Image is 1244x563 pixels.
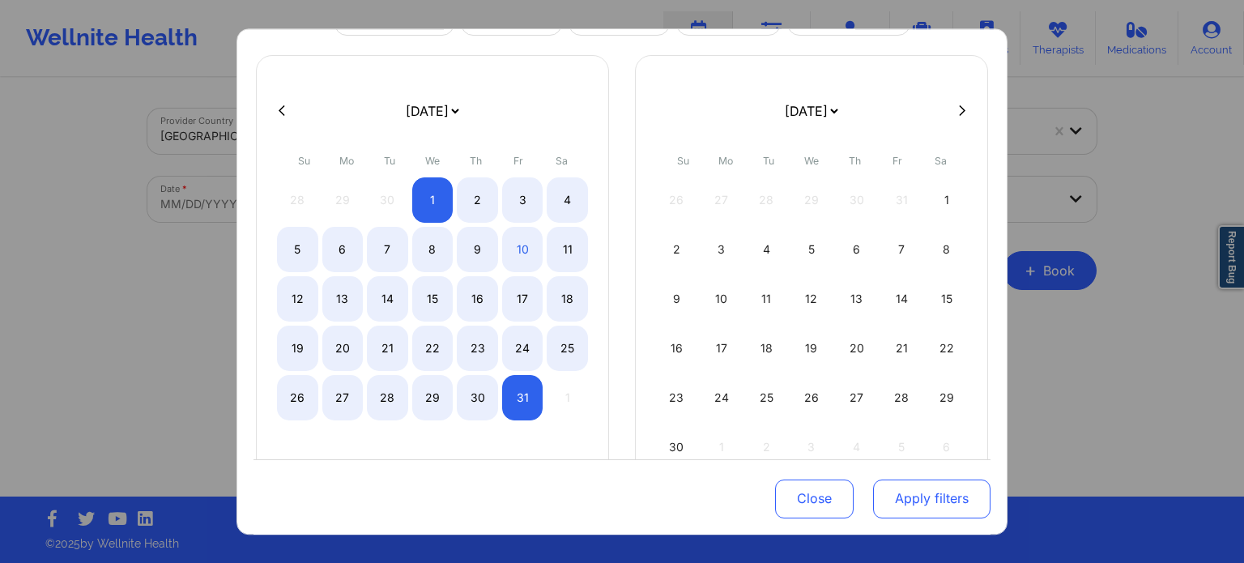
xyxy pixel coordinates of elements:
abbr: Monday [339,155,354,167]
div: Sun Oct 05 2025 [277,227,318,272]
div: Mon Nov 03 2025 [701,227,743,272]
abbr: Saturday [556,155,568,167]
div: Sat Nov 08 2025 [926,227,967,272]
div: Wed Oct 22 2025 [412,326,454,371]
div: Sat Nov 29 2025 [926,375,967,420]
div: Wed Oct 29 2025 [412,375,454,420]
abbr: Sunday [298,155,310,167]
div: Mon Nov 17 2025 [701,326,743,371]
div: Thu Oct 02 2025 [457,177,498,223]
div: Tue Nov 25 2025 [746,375,787,420]
button: Apply filters [873,479,991,518]
div: Fri Nov 21 2025 [881,326,922,371]
div: Mon Oct 20 2025 [322,326,364,371]
div: Mon Oct 27 2025 [322,375,364,420]
abbr: Saturday [935,155,947,167]
div: Tue Oct 28 2025 [367,375,408,420]
div: Sat Nov 01 2025 [926,177,967,223]
div: Tue Nov 18 2025 [746,326,787,371]
div: Tue Nov 11 2025 [746,276,787,322]
div: Sun Nov 16 2025 [656,326,697,371]
div: Tue Nov 04 2025 [746,227,787,272]
div: Sat Oct 25 2025 [547,326,588,371]
abbr: Tuesday [763,155,774,167]
div: Fri Oct 24 2025 [502,326,543,371]
div: Wed Nov 12 2025 [791,276,833,322]
div: Fri Nov 28 2025 [881,375,922,420]
abbr: Tuesday [384,155,395,167]
div: Mon Oct 06 2025 [322,227,364,272]
div: Fri Oct 17 2025 [502,276,543,322]
div: Sun Nov 23 2025 [656,375,697,420]
div: Thu Oct 09 2025 [457,227,498,272]
div: Fri Nov 14 2025 [881,276,922,322]
div: Sat Nov 22 2025 [926,326,967,371]
div: Thu Nov 27 2025 [836,375,877,420]
div: Sun Nov 02 2025 [656,227,697,272]
div: Sun Oct 26 2025 [277,375,318,420]
abbr: Thursday [470,155,482,167]
div: Wed Nov 19 2025 [791,326,833,371]
div: Wed Oct 15 2025 [412,276,454,322]
div: Sat Oct 11 2025 [547,227,588,272]
abbr: Friday [513,155,523,167]
div: Wed Oct 08 2025 [412,227,454,272]
div: Thu Nov 06 2025 [836,227,877,272]
div: Tue Oct 14 2025 [367,276,408,322]
div: Thu Oct 16 2025 [457,276,498,322]
div: Thu Oct 23 2025 [457,326,498,371]
div: Fri Oct 03 2025 [502,177,543,223]
div: Mon Nov 10 2025 [701,276,743,322]
div: Thu Oct 30 2025 [457,375,498,420]
div: Tue Oct 07 2025 [367,227,408,272]
abbr: Thursday [849,155,861,167]
div: Sat Oct 04 2025 [547,177,588,223]
div: Fri Nov 07 2025 [881,227,922,272]
div: Sat Nov 15 2025 [926,276,967,322]
div: Sun Nov 30 2025 [656,424,697,470]
div: Mon Oct 13 2025 [322,276,364,322]
button: Close [775,479,854,518]
div: Sun Oct 12 2025 [277,276,318,322]
div: Wed Nov 05 2025 [791,227,833,272]
abbr: Wednesday [804,155,819,167]
abbr: Friday [893,155,902,167]
div: Sat Oct 18 2025 [547,276,588,322]
abbr: Wednesday [425,155,440,167]
div: Wed Nov 26 2025 [791,375,833,420]
div: Thu Nov 13 2025 [836,276,877,322]
abbr: Sunday [677,155,689,167]
div: Wed Oct 01 2025 [412,177,454,223]
div: Fri Oct 10 2025 [502,227,543,272]
abbr: Monday [718,155,733,167]
div: Sun Nov 09 2025 [656,276,697,322]
div: Mon Nov 24 2025 [701,375,743,420]
div: Sun Oct 19 2025 [277,326,318,371]
div: Tue Oct 21 2025 [367,326,408,371]
div: Thu Nov 20 2025 [836,326,877,371]
div: Fri Oct 31 2025 [502,375,543,420]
